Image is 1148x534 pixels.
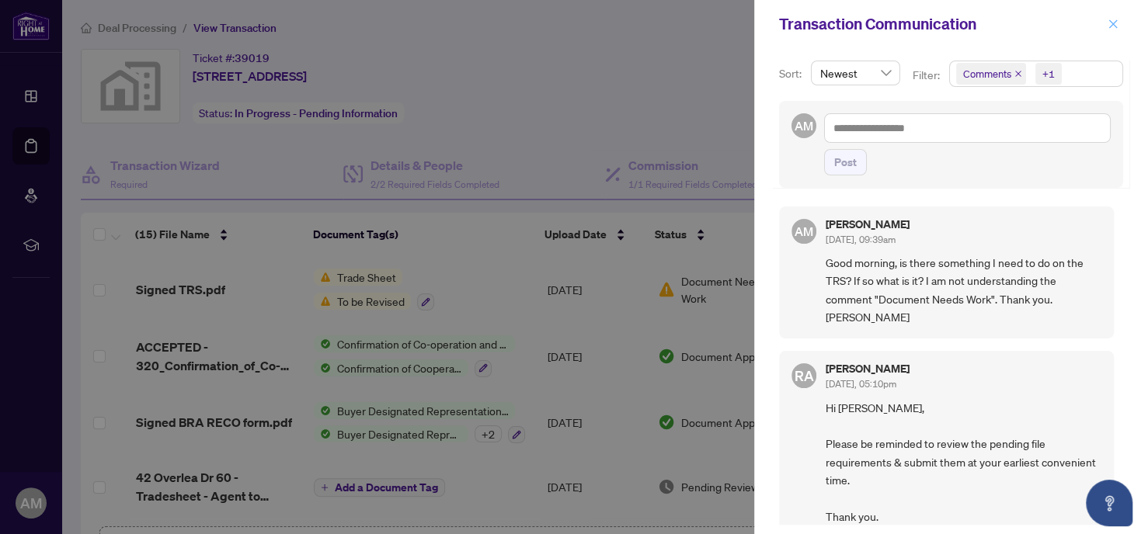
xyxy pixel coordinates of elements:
span: [DATE], 09:39am [826,234,896,245]
div: +1 [1042,66,1055,81]
span: close [1108,19,1118,29]
span: RA [795,365,814,387]
span: Good morning, is there something I need to do on the TRS? If so what is it? I am not understandin... [826,254,1101,327]
button: Post [824,149,867,175]
h5: [PERSON_NAME] [826,363,910,374]
span: Comments [956,63,1026,85]
span: Hi [PERSON_NAME], Please be reminded to review the pending file requirements & submit them at you... [826,399,1101,526]
button: Open asap [1086,480,1132,526]
div: Transaction Communication [779,12,1103,36]
span: AM [795,222,813,241]
p: Sort: [779,65,805,82]
span: AM [795,116,813,135]
h5: [PERSON_NAME] [826,219,910,230]
span: close [1014,70,1022,78]
span: Comments [963,66,1011,81]
p: Filter: [913,67,942,84]
span: [DATE], 05:10pm [826,378,896,390]
span: Newest [820,61,891,85]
